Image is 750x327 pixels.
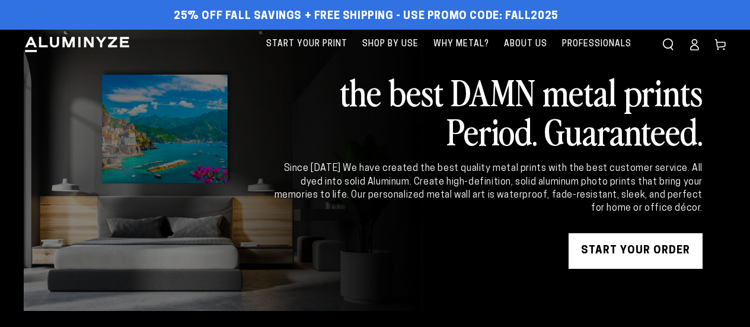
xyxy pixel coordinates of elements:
[433,37,489,52] span: Why Metal?
[556,30,637,59] a: Professionals
[655,31,681,58] summary: Search our site
[498,30,553,59] a: About Us
[427,30,495,59] a: Why Metal?
[272,162,703,215] div: Since [DATE] We have created the best quality metal prints with the best customer service. All dy...
[272,72,703,150] h2: the best DAMN metal prints Period. Guaranteed.
[356,30,425,59] a: Shop By Use
[504,37,547,52] span: About Us
[569,233,703,269] a: START YOUR Order
[24,36,130,53] img: Aluminyze
[260,30,353,59] a: Start Your Print
[362,37,419,52] span: Shop By Use
[266,37,347,52] span: Start Your Print
[562,37,631,52] span: Professionals
[174,10,558,23] span: 25% off FALL Savings + Free Shipping - Use Promo Code: FALL2025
